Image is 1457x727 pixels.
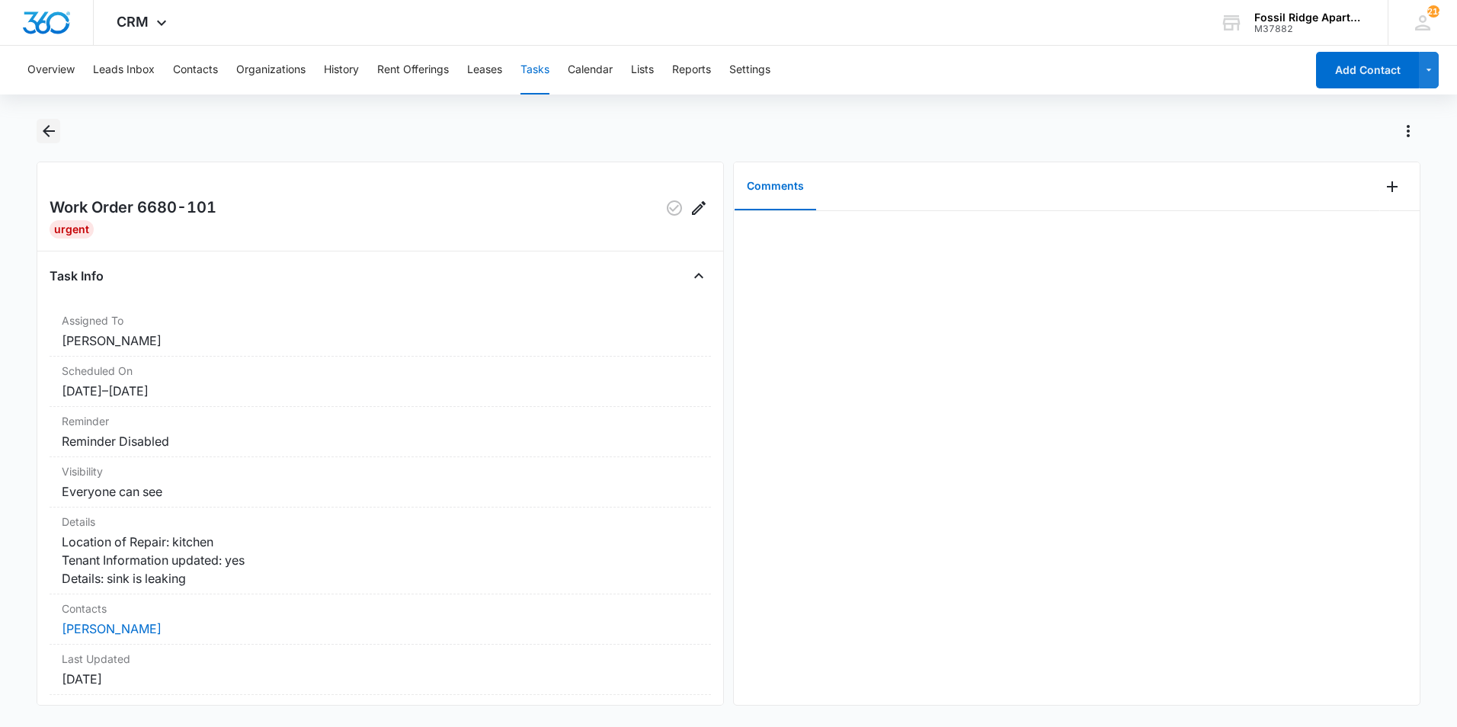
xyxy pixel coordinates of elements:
button: Edit [687,196,711,220]
dt: Visibility [62,463,699,479]
button: Leads Inbox [93,46,155,94]
button: History [324,46,359,94]
button: Add Contact [1316,52,1419,88]
dd: Everyone can see [62,482,699,501]
button: Add Comment [1380,175,1404,199]
dt: Created On [62,701,699,717]
button: Comments [735,163,816,210]
button: Rent Offerings [377,46,449,94]
button: Actions [1396,119,1420,143]
button: Back [37,119,60,143]
dd: [PERSON_NAME] [62,331,699,350]
div: VisibilityEveryone can see [50,457,711,508]
button: Calendar [568,46,613,94]
button: Settings [729,46,770,94]
dd: [DATE] [62,670,699,688]
button: Tasks [520,46,549,94]
div: notifications count [1427,5,1439,18]
button: Leases [467,46,502,94]
div: Urgent [50,220,94,239]
dt: Scheduled On [62,363,699,379]
span: CRM [117,14,149,30]
dd: Reminder Disabled [62,432,699,450]
div: account id [1254,24,1366,34]
div: Scheduled On[DATE]–[DATE] [50,357,711,407]
button: Reports [672,46,711,94]
span: 214 [1427,5,1439,18]
button: Contacts [173,46,218,94]
div: Assigned To[PERSON_NAME] [50,306,711,357]
dd: [DATE] – [DATE] [62,382,699,400]
div: account name [1254,11,1366,24]
dt: Contacts [62,600,699,617]
a: [PERSON_NAME] [62,621,162,636]
dd: Location of Repair: kitchen Tenant Information updated: yes Details: sink is leaking [62,533,699,588]
dt: Details [62,514,699,530]
button: Overview [27,46,75,94]
div: Last Updated[DATE] [50,645,711,695]
h2: Work Order 6680-101 [50,196,216,220]
button: Lists [631,46,654,94]
div: Contacts[PERSON_NAME] [50,594,711,645]
div: ReminderReminder Disabled [50,407,711,457]
button: Close [687,264,711,288]
h4: Task Info [50,267,104,285]
button: Organizations [236,46,306,94]
dt: Assigned To [62,312,699,328]
dt: Last Updated [62,651,699,667]
div: DetailsLocation of Repair: kitchen Tenant Information updated: yes Details: sink is leaking [50,508,711,594]
dt: Reminder [62,413,699,429]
